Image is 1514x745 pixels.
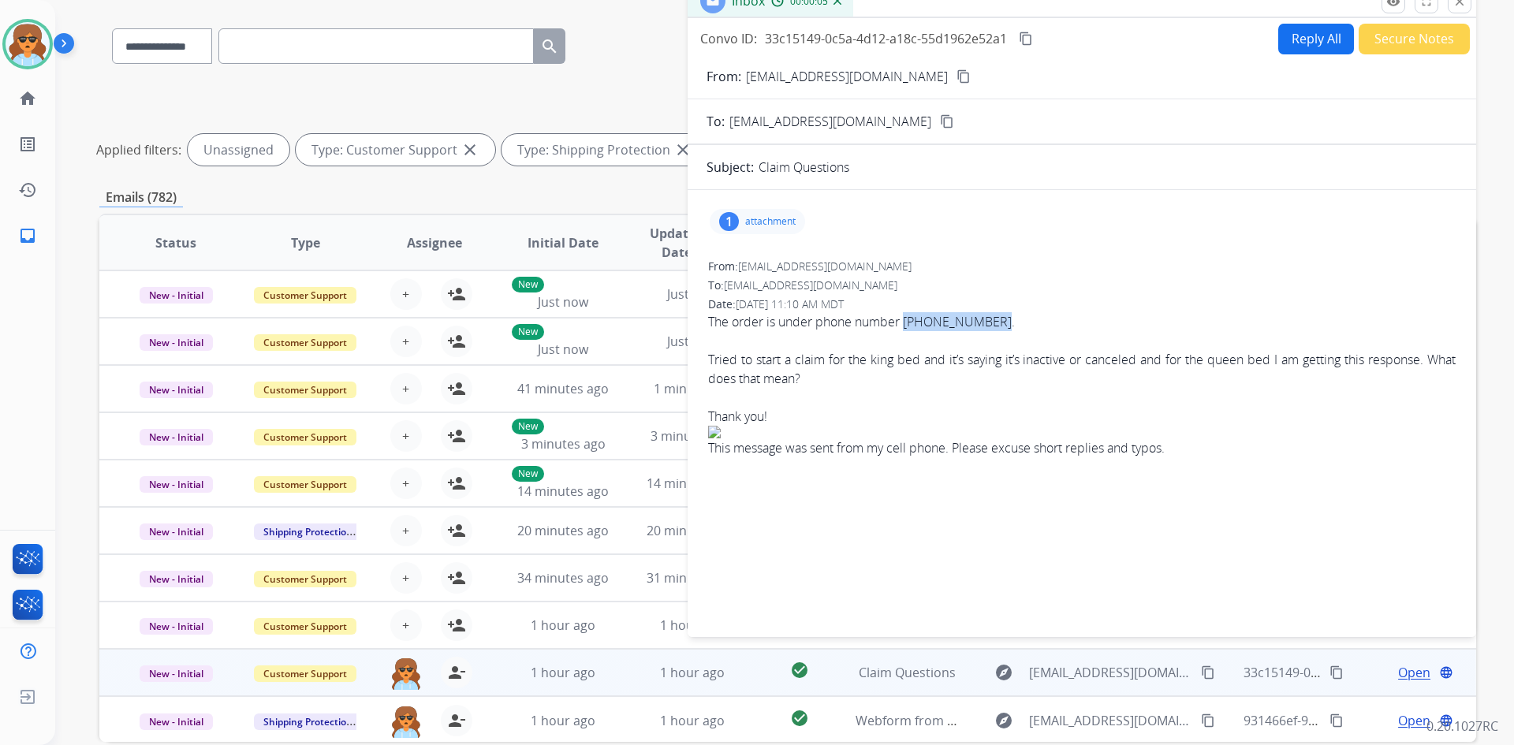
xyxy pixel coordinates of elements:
[765,30,1007,47] span: 33c15149-0c5a-4d12-a18c-55d1962e52a1
[390,562,422,594] button: +
[667,285,718,303] span: Just now
[1029,711,1191,730] span: [EMAIL_ADDRESS][DOMAIN_NAME]
[188,134,289,166] div: Unassigned
[994,711,1013,730] mat-icon: explore
[512,466,544,482] p: New
[1439,665,1453,680] mat-icon: language
[461,140,479,159] mat-icon: close
[402,521,409,540] span: +
[647,569,738,587] span: 31 minutes ago
[1329,665,1344,680] mat-icon: content_copy
[254,713,362,730] span: Shipping Protection
[254,476,356,493] span: Customer Support
[759,158,849,177] p: Claim Questions
[402,332,409,351] span: +
[254,334,356,351] span: Customer Support
[641,224,713,262] span: Updated Date
[447,379,466,398] mat-icon: person_add
[708,426,1456,438] img: ii_1998700a734f30665821
[390,609,422,641] button: +
[667,333,718,350] span: Just now
[512,419,544,434] p: New
[402,427,409,445] span: +
[531,712,595,729] span: 1 hour ago
[99,188,183,207] p: Emails (782)
[708,278,1456,293] div: To:
[390,467,422,499] button: +
[647,522,738,539] span: 20 minutes ago
[724,278,897,292] span: [EMAIL_ADDRESS][DOMAIN_NAME]
[708,438,1456,457] div: This message was sent from my cell phone. Please excuse short replies and typos.
[540,37,559,56] mat-icon: search
[140,287,213,304] span: New - Initial
[447,285,466,304] mat-icon: person_add
[957,69,971,84] mat-icon: content_copy
[1398,663,1430,682] span: Open
[729,112,931,131] span: [EMAIL_ADDRESS][DOMAIN_NAME]
[738,259,912,274] span: [EMAIL_ADDRESS][DOMAIN_NAME]
[531,616,595,634] span: 1 hour ago
[719,212,739,231] div: 1
[736,296,844,311] span: [DATE] 11:10 AM MDT
[512,277,544,292] p: New
[140,382,213,398] span: New - Initial
[140,713,213,730] span: New - Initial
[859,664,956,681] span: Claim Questions
[390,278,422,310] button: +
[708,296,1456,312] div: Date:
[254,382,356,398] span: Customer Support
[790,661,809,680] mat-icon: check_circle
[856,712,1213,729] span: Webform from [EMAIL_ADDRESS][DOMAIN_NAME] on [DATE]
[512,324,544,340] p: New
[96,140,181,159] p: Applied filters:
[447,474,466,493] mat-icon: person_add
[707,158,754,177] p: Subject:
[447,427,466,445] mat-icon: person_add
[140,334,213,351] span: New - Initial
[790,709,809,728] mat-icon: check_circle
[940,114,954,129] mat-icon: content_copy
[994,663,1013,682] mat-icon: explore
[1359,24,1470,54] button: Secure Notes
[707,67,741,86] p: From:
[708,312,1456,331] div: The order is under phone number [PHONE_NUMBER].
[254,665,356,682] span: Customer Support
[708,407,1456,426] div: Thank you!
[18,226,37,245] mat-icon: inbox
[390,326,422,357] button: +
[654,380,732,397] span: 1 minute ago
[18,89,37,108] mat-icon: home
[140,429,213,445] span: New - Initial
[538,293,588,311] span: Just now
[447,568,466,587] mat-icon: person_add
[6,22,50,66] img: avatar
[447,521,466,540] mat-icon: person_add
[1029,663,1191,682] span: [EMAIL_ADDRESS][DOMAIN_NAME]
[521,435,606,453] span: 3 minutes ago
[673,140,692,159] mat-icon: close
[447,332,466,351] mat-icon: person_add
[447,616,466,635] mat-icon: person_add
[390,373,422,404] button: +
[647,475,738,492] span: 14 minutes ago
[140,618,213,635] span: New - Initial
[1278,24,1354,54] button: Reply All
[528,233,599,252] span: Initial Date
[155,233,196,252] span: Status
[390,705,422,738] img: agent-avatar
[402,474,409,493] span: +
[18,135,37,154] mat-icon: list_alt
[1244,712,1483,729] span: 931466ef-909e-4b0b-9245-88d974d09f76
[390,657,422,690] img: agent-avatar
[254,571,356,587] span: Customer Support
[707,112,725,131] p: To:
[1201,665,1215,680] mat-icon: content_copy
[140,476,213,493] span: New - Initial
[140,665,213,682] span: New - Initial
[700,29,757,48] p: Convo ID:
[140,571,213,587] span: New - Initial
[447,663,466,682] mat-icon: person_remove
[254,429,356,445] span: Customer Support
[502,134,708,166] div: Type: Shipping Protection
[1019,32,1033,46] mat-icon: content_copy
